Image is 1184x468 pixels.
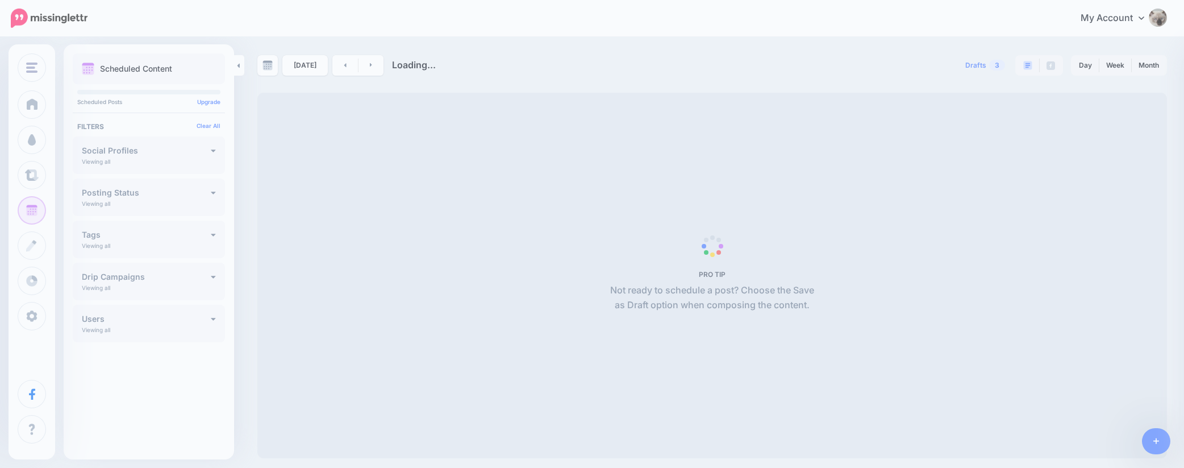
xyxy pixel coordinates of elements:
[100,65,172,73] p: Scheduled Content
[82,273,211,281] h4: Drip Campaigns
[11,9,87,28] img: Missinglettr
[1069,5,1167,32] a: My Account
[26,63,37,73] img: menu.png
[82,231,211,239] h4: Tags
[392,59,436,71] span: Loading...
[77,99,220,105] p: Scheduled Posts
[82,326,110,333] p: Viewing all
[606,283,819,313] p: Not ready to schedule a post? Choose the Save as Draft option when composing the content.
[82,242,110,249] p: Viewing all
[82,63,94,75] img: calendar.png
[82,189,211,197] h4: Posting Status
[77,122,220,131] h4: Filters
[82,147,211,155] h4: Social Profiles
[1047,61,1055,70] img: facebook-grey-square.png
[82,284,110,291] p: Viewing all
[1023,61,1032,70] img: paragraph-boxed.png
[262,60,273,71] img: calendar-grey-darker.png
[606,270,819,279] h5: PRO TIP
[958,55,1012,76] a: Drafts3
[282,55,328,76] a: [DATE]
[197,98,220,105] a: Upgrade
[1072,56,1099,74] a: Day
[82,158,110,165] p: Viewing all
[197,122,220,129] a: Clear All
[1099,56,1131,74] a: Week
[82,315,211,323] h4: Users
[989,60,1005,71] span: 3
[965,62,986,69] span: Drafts
[82,200,110,207] p: Viewing all
[1132,56,1166,74] a: Month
